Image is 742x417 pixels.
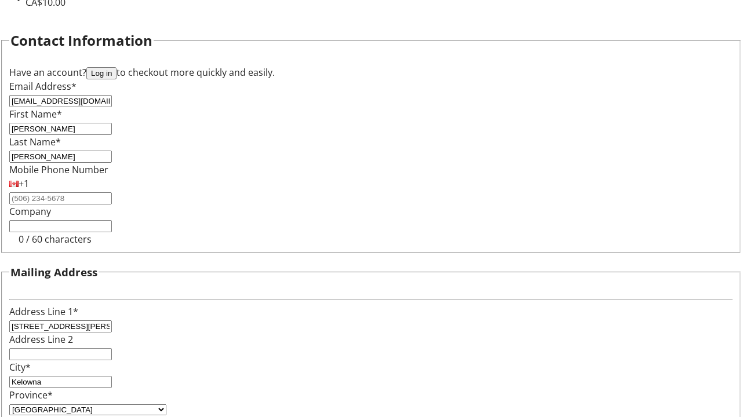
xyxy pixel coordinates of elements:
[9,305,78,318] label: Address Line 1*
[10,30,152,51] h2: Contact Information
[86,67,117,79] button: Log in
[9,205,51,218] label: Company
[9,192,112,204] input: (506) 234-5678
[9,361,31,374] label: City*
[9,80,77,93] label: Email Address*
[9,108,62,120] label: First Name*
[9,320,112,332] input: Address
[9,333,73,346] label: Address Line 2
[9,163,108,176] label: Mobile Phone Number
[9,65,733,79] div: Have an account? to checkout more quickly and easily.
[9,136,61,148] label: Last Name*
[19,233,92,246] tr-character-limit: 0 / 60 characters
[9,389,53,401] label: Province*
[9,376,112,388] input: City
[10,264,97,280] h3: Mailing Address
